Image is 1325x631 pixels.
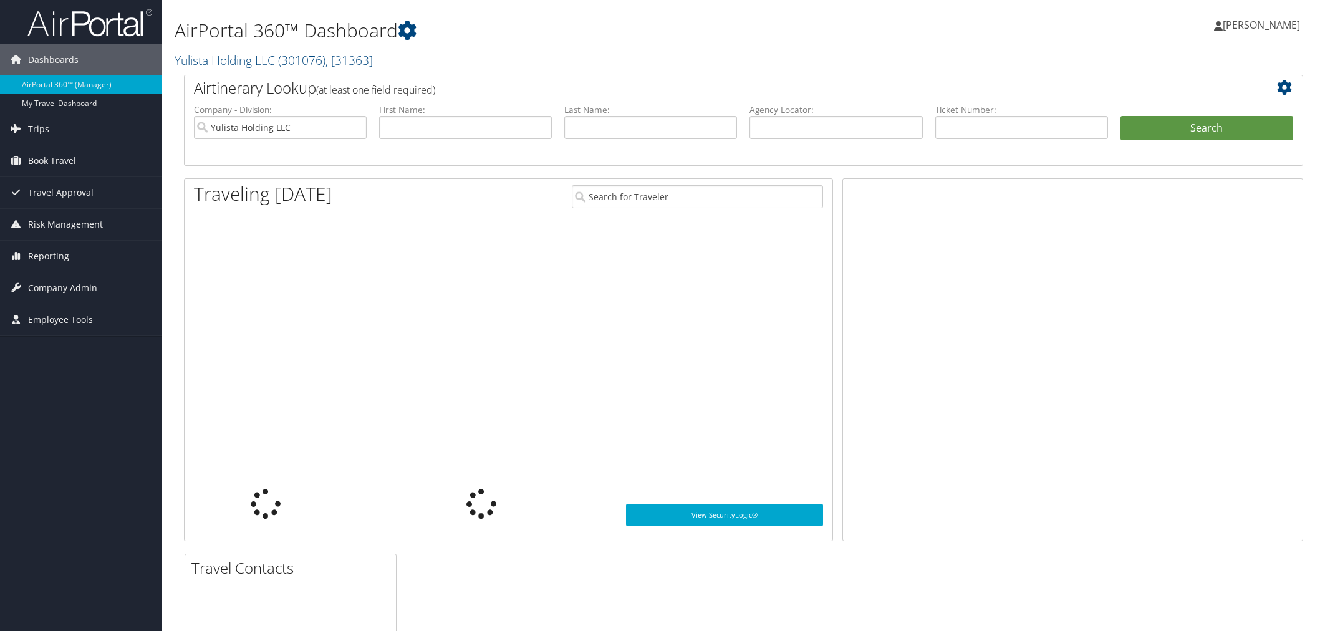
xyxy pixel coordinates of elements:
img: airportal-logo.png [27,8,152,37]
label: Agency Locator: [749,104,922,116]
label: Last Name: [564,104,737,116]
h2: Travel Contacts [191,557,396,579]
label: Ticket Number: [935,104,1108,116]
a: View SecurityLogic® [626,504,823,526]
h2: Airtinerary Lookup [194,77,1200,99]
span: Dashboards [28,44,79,75]
span: (at least one field required) [316,83,435,97]
input: Search for Traveler [572,185,823,208]
span: Employee Tools [28,304,93,335]
button: Search [1120,116,1293,141]
span: Company Admin [28,272,97,304]
label: First Name: [379,104,552,116]
span: Book Travel [28,145,76,176]
h1: AirPortal 360™ Dashboard [175,17,933,44]
span: , [ 31363 ] [325,52,373,69]
span: Reporting [28,241,69,272]
a: [PERSON_NAME] [1214,6,1313,44]
span: [PERSON_NAME] [1223,18,1300,32]
span: Travel Approval [28,177,94,208]
label: Company - Division: [194,104,367,116]
h1: Traveling [DATE] [194,181,332,207]
span: Risk Management [28,209,103,240]
a: Yulista Holding LLC [175,52,373,69]
span: Trips [28,113,49,145]
span: ( 301076 ) [278,52,325,69]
